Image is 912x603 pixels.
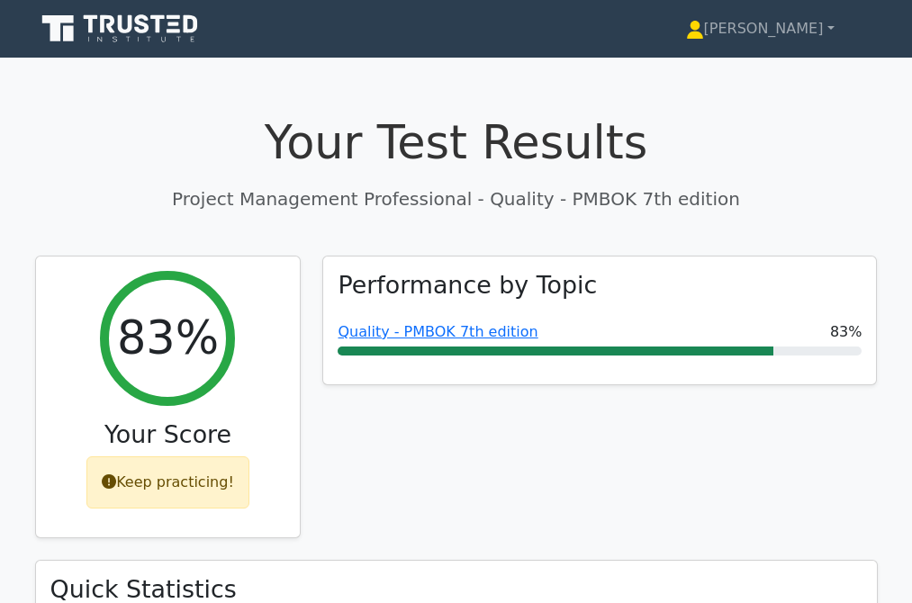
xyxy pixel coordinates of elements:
[338,271,597,300] h3: Performance by Topic
[338,323,537,340] a: Quality - PMBOK 7th edition
[117,310,219,365] h2: 83%
[86,456,249,508] div: Keep practicing!
[35,185,878,212] p: Project Management Professional - Quality - PMBOK 7th edition
[830,321,862,343] span: 83%
[35,115,878,170] h1: Your Test Results
[50,420,286,449] h3: Your Score
[643,11,878,47] a: [PERSON_NAME]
